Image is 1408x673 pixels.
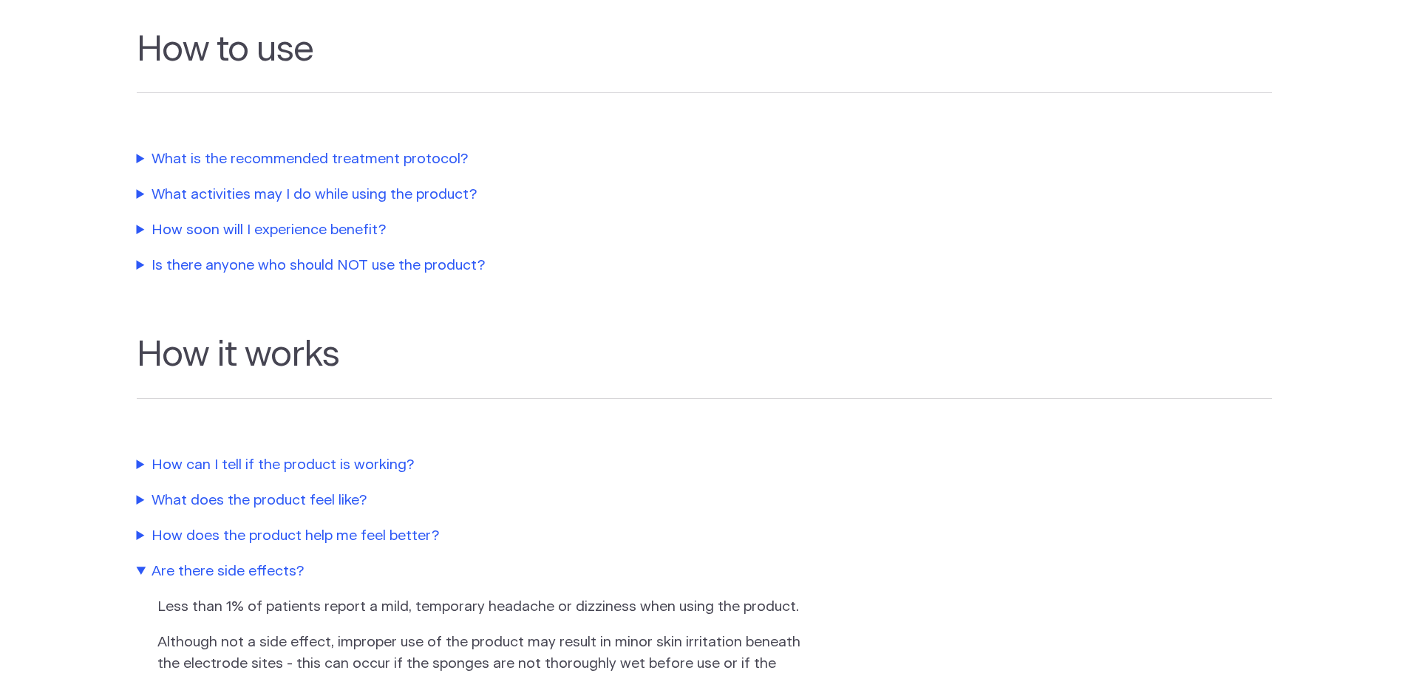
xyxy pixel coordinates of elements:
summary: Are there side effects? [137,561,809,583]
h2: How to use [137,30,1272,93]
h2: How it works [137,335,1272,398]
summary: What is the recommended treatment protocol? [137,149,809,171]
summary: What does the product feel like? [137,491,809,512]
p: Less than 1% of patients report a mild, temporary headache or dizziness when using the product. [157,597,811,618]
summary: Is there anyone who should NOT use the product? [137,256,809,277]
summary: What activities may I do while using the product? [137,185,809,206]
summary: How does the product help me feel better? [137,526,809,547]
summary: How can I tell if the product is working? [137,455,809,476]
summary: How soon will I experience benefit? [137,220,809,242]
